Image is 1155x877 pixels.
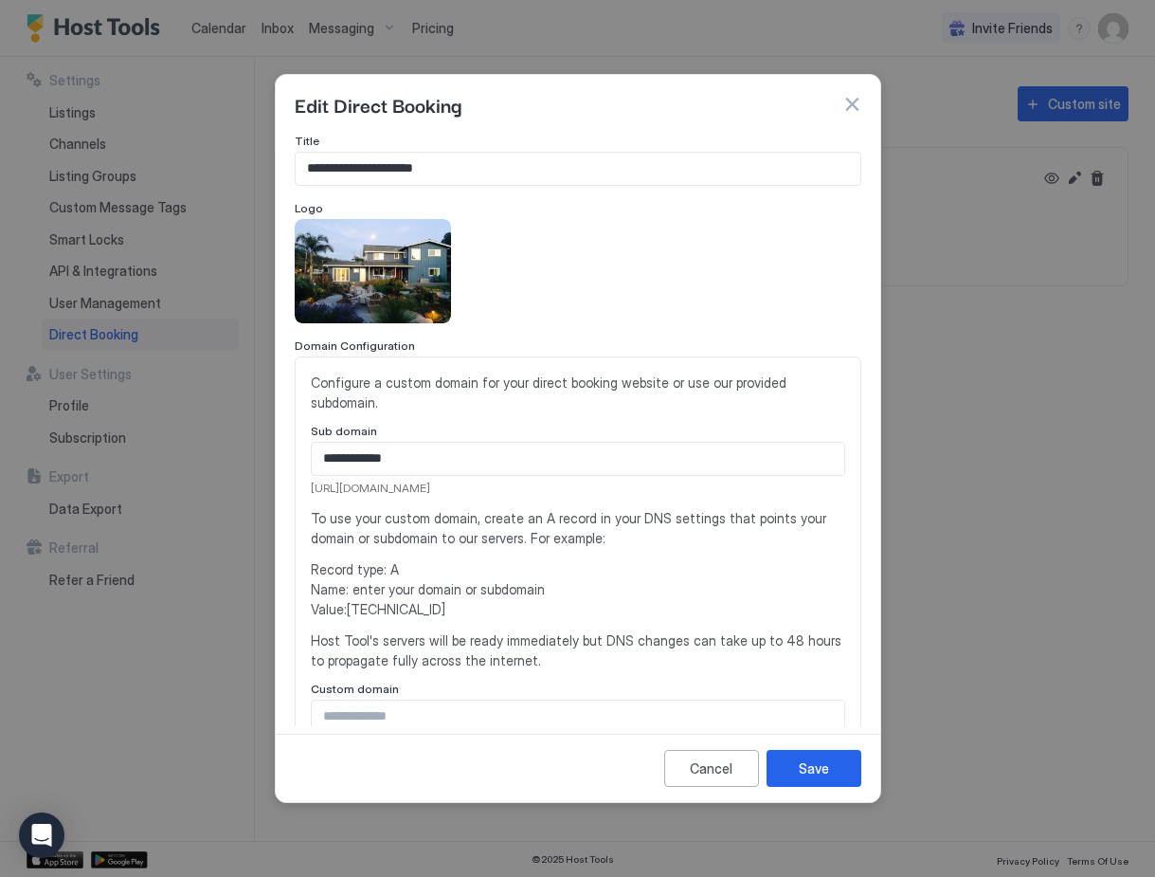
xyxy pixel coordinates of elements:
span: Configure a custom domain for your direct booking website or use our provided subdomain. [311,373,845,412]
span: Domain Configuration [295,338,415,353]
div: Save [799,758,829,778]
span: To use your custom domain, create an A record in your DNS settings that points your domain or sub... [311,508,845,548]
span: Sub domain [311,424,377,438]
span: Record type: A Name: enter your domain or subdomain Value: [TECHNICAL_ID] [311,559,845,619]
span: Logo [295,201,323,215]
span: Host Tool's servers will be ready immediately but DNS changes can take up to 48 hours to propagat... [311,630,845,670]
span: Title [295,134,319,148]
button: Save [767,750,861,787]
input: Input Field [296,153,860,185]
span: Edit Direct Booking [295,90,461,119]
input: Input Field [312,443,844,475]
div: Cancel [690,758,732,778]
div: View image [295,219,451,323]
div: Open Intercom Messenger [19,813,64,858]
input: Input Field [312,701,844,733]
button: Cancel [664,750,759,787]
span: Custom domain [311,682,399,696]
span: [URL][DOMAIN_NAME] [311,480,845,497]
